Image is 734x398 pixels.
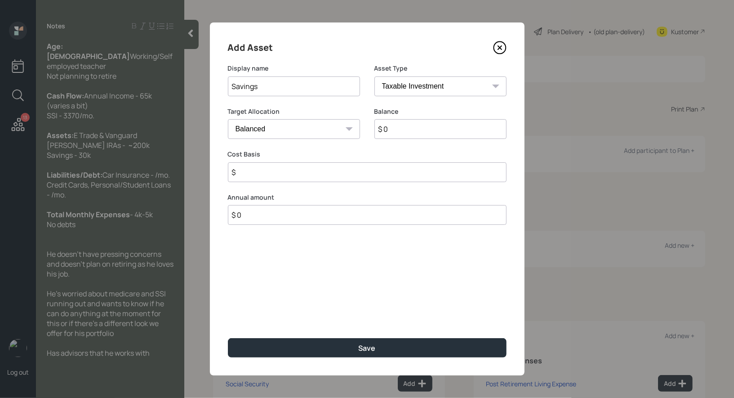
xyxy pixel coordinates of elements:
label: Annual amount [228,193,507,202]
label: Asset Type [374,64,507,73]
label: Balance [374,107,507,116]
label: Display name [228,64,360,73]
h4: Add Asset [228,40,273,55]
label: Target Allocation [228,107,360,116]
button: Save [228,338,507,358]
div: Save [359,343,376,353]
label: Cost Basis [228,150,507,159]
